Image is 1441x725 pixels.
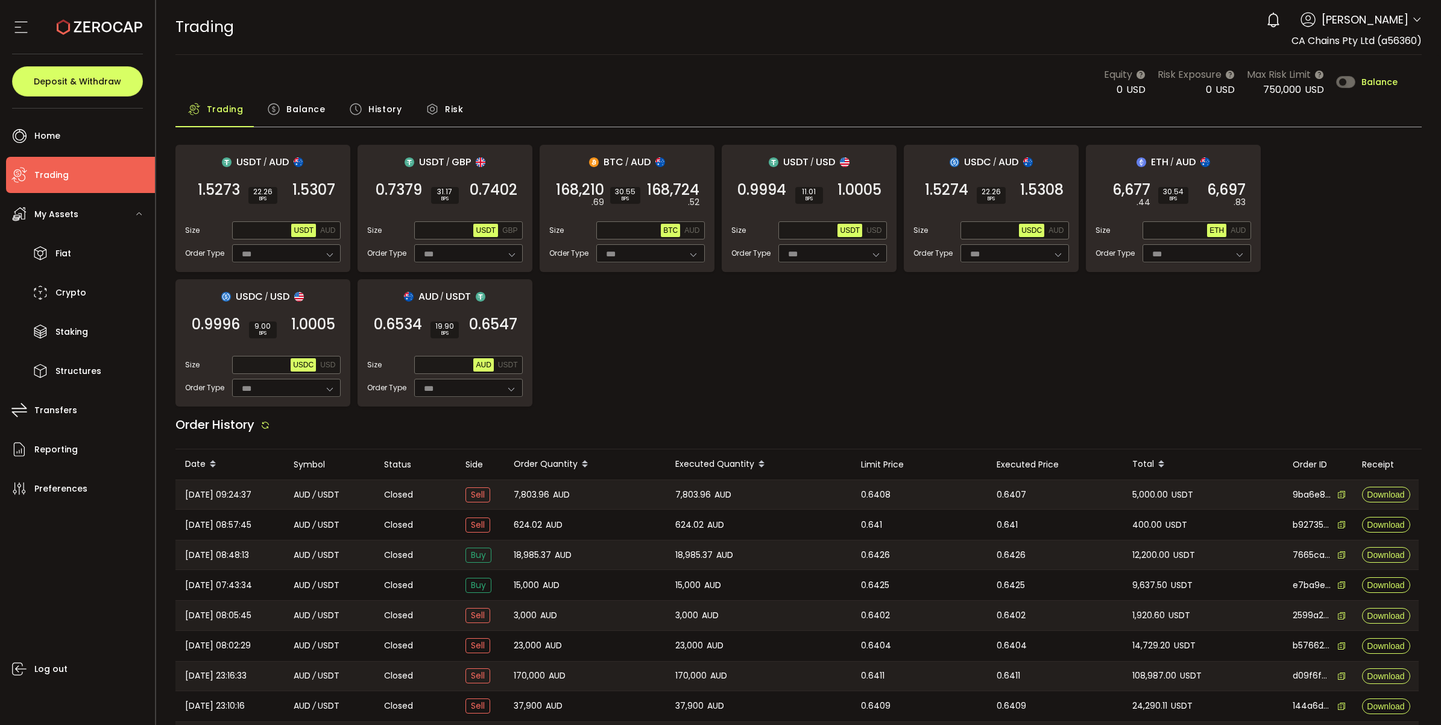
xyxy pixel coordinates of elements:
[318,639,339,653] span: USDT
[1137,196,1150,209] em: .44
[469,318,517,331] span: 0.6547
[312,699,316,713] em: /
[221,292,231,302] img: usdc_portfolio.svg
[997,578,1025,592] span: 0.6425
[294,518,311,532] span: AUD
[631,154,651,169] span: AUD
[864,224,884,237] button: USD
[384,700,413,712] span: Closed
[1171,578,1193,592] span: USDT
[384,639,413,652] span: Closed
[502,226,517,235] span: GBP
[997,699,1026,713] span: 0.6409
[997,609,1026,622] span: 0.6402
[294,699,311,713] span: AUD
[514,669,545,683] span: 170,000
[707,518,724,532] span: AUD
[465,608,490,623] span: Sell
[34,402,77,419] span: Transfers
[440,291,444,302] em: /
[1305,83,1324,97] span: USD
[1293,700,1331,712] span: 144a6d39-3ffb-43bc-8a9d-e5a66529c998
[514,518,542,532] span: 624.02
[861,518,882,532] span: 0.641
[294,157,303,167] img: aud_portfolio.svg
[175,416,254,433] span: Order History
[684,226,699,235] span: AUD
[1021,226,1042,235] span: USDC
[293,361,314,369] span: USDC
[702,609,719,622] span: AUD
[1209,226,1224,235] span: ETH
[320,361,335,369] span: USD
[34,206,78,223] span: My Assets
[446,289,471,304] span: USDT
[34,660,68,678] span: Log out
[1200,157,1210,167] img: aud_portfolio.svg
[1293,549,1331,562] span: 7665ca89-7554-493f-af95-32222863dfaa
[446,157,450,168] em: /
[504,454,666,475] div: Order Quantity
[312,609,316,622] em: /
[1020,184,1064,196] span: 1.5308
[185,609,251,622] span: [DATE] 08:05:45
[1247,67,1311,82] span: Max Risk Limit
[861,639,891,653] span: 0.6404
[312,518,316,532] em: /
[291,358,316,372] button: USDC
[1132,488,1168,502] span: 5,000.00
[284,458,374,472] div: Symbol
[185,548,249,562] span: [DATE] 08:48:13
[1231,226,1246,235] span: AUD
[589,157,599,167] img: btc_portfolio.svg
[175,16,234,37] span: Trading
[291,318,335,331] span: 1.0005
[254,330,272,337] i: BPS
[294,609,311,622] span: AUD
[1283,458,1352,472] div: Order ID
[837,224,862,237] button: USDT
[1228,224,1248,237] button: AUD
[192,318,240,331] span: 0.9996
[368,97,402,121] span: History
[549,669,566,683] span: AUD
[185,382,224,393] span: Order Type
[987,458,1123,472] div: Executed Price
[1173,548,1195,562] span: USDT
[465,668,490,683] span: Sell
[405,157,414,167] img: usdt_portfolio.svg
[615,195,635,203] i: BPS
[185,669,247,683] span: [DATE] 23:16:33
[436,195,454,203] i: BPS
[1168,609,1190,622] span: USDT
[312,639,316,653] em: /
[1367,551,1404,559] span: Download
[514,578,539,592] span: 15,000
[419,154,444,169] span: USDT
[851,458,987,472] div: Limit Price
[1206,83,1212,97] span: 0
[34,166,69,184] span: Trading
[384,670,413,682] span: Closed
[549,225,564,236] span: Size
[473,358,493,372] button: AUD
[318,548,339,562] span: USDT
[1207,184,1246,196] span: 6,697
[1263,83,1301,97] span: 750,000
[737,184,786,196] span: 0.9994
[861,669,884,683] span: 0.6411
[269,154,289,169] span: AUD
[465,487,490,502] span: Sell
[1117,83,1123,97] span: 0
[1163,188,1184,195] span: 30.54
[1293,579,1331,592] span: e7ba9ec1-e47a-4a7e-b5f7-1174bd070550
[1234,196,1246,209] em: .83
[374,458,456,472] div: Status
[675,609,698,622] span: 3,000
[1104,67,1132,82] span: Equity
[312,548,316,562] em: /
[647,184,699,196] span: 168,724
[476,361,491,369] span: AUD
[318,699,339,713] span: USDT
[465,548,491,563] span: Buy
